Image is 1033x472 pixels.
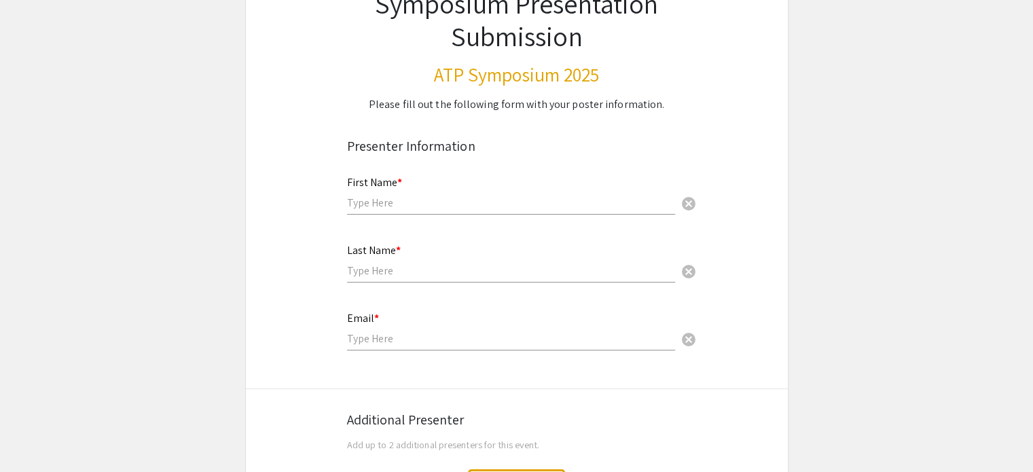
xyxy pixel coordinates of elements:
button: Clear [675,257,702,285]
iframe: Chat [10,411,58,462]
mat-label: First Name [347,175,402,189]
h3: ATP Symposium 2025 [312,63,722,86]
input: Type Here [347,196,675,210]
div: Additional Presenter [347,410,687,430]
span: Add up to 2 additional presenters for this event. [347,438,540,451]
input: Type Here [347,264,675,278]
input: Type Here [347,331,675,346]
span: cancel [681,331,697,348]
mat-label: Email [347,311,379,325]
span: cancel [681,196,697,212]
span: cancel [681,264,697,280]
div: Please fill out the following form with your poster information. [312,96,722,113]
div: Presenter Information [347,136,687,156]
mat-label: Last Name [347,243,401,257]
button: Clear [675,325,702,352]
button: Clear [675,189,702,217]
